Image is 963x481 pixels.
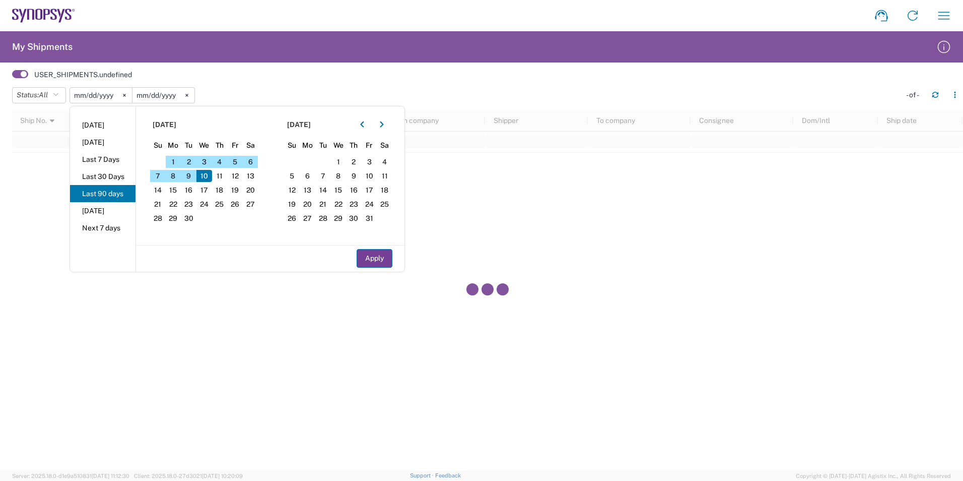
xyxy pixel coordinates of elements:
span: 12 [227,170,243,182]
span: 24 [362,198,377,210]
span: Sa [377,141,392,150]
span: 23 [346,198,362,210]
span: We [196,141,212,150]
a: Feedback [435,472,461,478]
span: Sa [243,141,258,150]
span: 13 [300,184,315,196]
span: 11 [377,170,392,182]
span: 25 [212,198,228,210]
span: 19 [227,184,243,196]
span: [DATE] [153,120,176,129]
span: 6 [243,156,258,168]
span: Tu [315,141,331,150]
li: Last 30 Days [70,168,135,185]
span: 1 [166,156,181,168]
span: 9 [346,170,362,182]
span: Fr [362,141,377,150]
span: Mo [166,141,181,150]
span: 20 [300,198,315,210]
span: Tu [181,141,196,150]
label: USER_SHIPMENTS.undefined [34,70,132,79]
span: 30 [181,212,196,224]
span: 22 [330,198,346,210]
span: 27 [243,198,258,210]
span: 11 [212,170,228,182]
span: 26 [227,198,243,210]
span: 23 [181,198,196,210]
span: 10 [196,170,212,182]
span: 4 [377,156,392,168]
span: 28 [150,212,166,224]
span: Fr [227,141,243,150]
span: Su [285,141,300,150]
span: 20 [243,184,258,196]
button: Status:All [12,87,66,103]
li: Last 90 days [70,185,135,202]
span: Copyright © [DATE]-[DATE] Agistix Inc., All Rights Reserved [796,471,951,480]
span: 15 [330,184,346,196]
span: 21 [315,198,331,210]
span: 3 [362,156,377,168]
span: 28 [315,212,331,224]
span: 17 [362,184,377,196]
span: 18 [377,184,392,196]
span: 12 [285,184,300,196]
h2: My Shipments [12,41,73,53]
span: 24 [196,198,212,210]
span: 8 [330,170,346,182]
span: 2 [181,156,196,168]
li: Last 7 Days [70,151,135,168]
li: [DATE] [70,116,135,134]
span: 3 [196,156,212,168]
span: 5 [227,156,243,168]
span: [DATE] 10:20:09 [202,473,243,479]
span: 25 [377,198,392,210]
span: 17 [196,184,212,196]
span: 7 [315,170,331,182]
span: 14 [315,184,331,196]
span: 6 [300,170,315,182]
span: 16 [181,184,196,196]
span: 5 [285,170,300,182]
span: 27 [300,212,315,224]
span: 15 [166,184,181,196]
span: [DATE] [287,120,311,129]
span: 29 [330,212,346,224]
span: 18 [212,184,228,196]
span: 4 [212,156,228,168]
span: Server: 2025.18.0-d1e9a510831 [12,473,129,479]
span: 31 [362,212,377,224]
div: - of - [906,90,924,99]
span: Client: 2025.18.0-27d3021 [134,473,243,479]
span: 22 [166,198,181,210]
span: 26 [285,212,300,224]
button: Apply [357,249,392,268]
span: 10 [362,170,377,182]
span: Mo [300,141,315,150]
span: 14 [150,184,166,196]
span: [DATE] 11:12:30 [92,473,129,479]
span: 29 [166,212,181,224]
span: 30 [346,212,362,224]
span: 21 [150,198,166,210]
span: Su [150,141,166,150]
span: 16 [346,184,362,196]
span: 1 [330,156,346,168]
span: 19 [285,198,300,210]
li: [DATE] [70,202,135,219]
span: 13 [243,170,258,182]
span: 8 [166,170,181,182]
li: Next 7 days [70,219,135,236]
span: Th [346,141,362,150]
a: Support [410,472,435,478]
span: We [330,141,346,150]
span: 2 [346,156,362,168]
span: 9 [181,170,196,182]
li: [DATE] [70,134,135,151]
span: 7 [150,170,166,182]
input: Not set [132,88,194,103]
input: Not set [70,88,132,103]
span: All [39,91,48,99]
span: Th [212,141,228,150]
